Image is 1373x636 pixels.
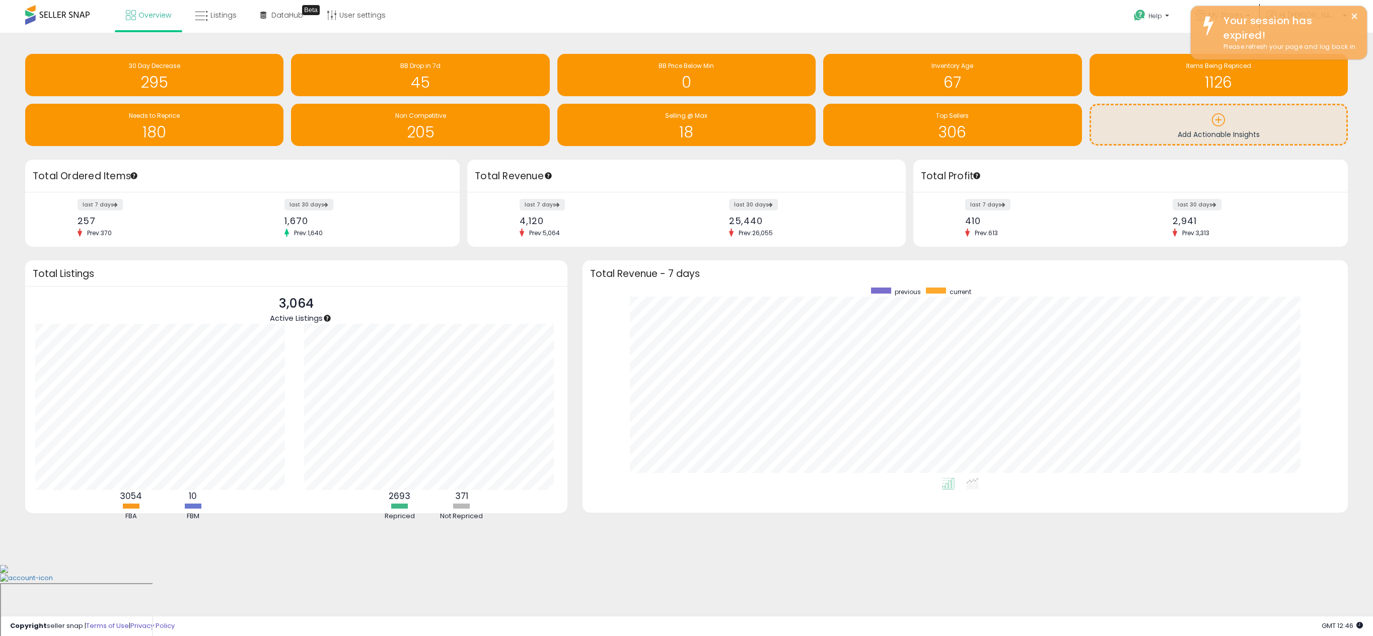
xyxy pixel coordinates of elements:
div: FBM [163,512,223,521]
div: 1,670 [284,216,442,226]
h1: 67 [828,74,1076,91]
div: Repriced [370,512,430,521]
label: last 30 days [729,199,778,210]
span: BB Price Below Min [659,61,714,70]
a: 30 Day Decrease 295 [25,54,283,96]
b: 371 [455,490,468,502]
span: DataHub [271,10,303,20]
a: Non Competitive 205 [291,104,549,146]
span: Active Listings [270,313,323,323]
span: Prev: 1,640 [289,229,328,237]
h1: 180 [30,124,278,140]
span: current [950,288,971,296]
div: Please refresh your page and log back in [1216,42,1359,52]
h1: 45 [296,74,544,91]
span: Add Actionable Insights [1178,129,1260,139]
span: Prev: 3,313 [1177,229,1214,237]
b: 2693 [389,490,410,502]
div: Tooltip anchor [544,171,553,180]
div: FBA [101,512,161,521]
h3: Total Ordered Items [33,169,452,183]
div: Not Repriced [431,512,492,521]
a: Add Actionable Insights [1091,105,1346,144]
span: Overview [138,10,171,20]
a: Top Sellers 306 [823,104,1081,146]
div: Your session has expired! [1216,14,1359,42]
div: Tooltip anchor [972,171,981,180]
h1: 1126 [1095,74,1343,91]
div: 2,941 [1173,216,1330,226]
span: Selling @ Max [665,111,707,120]
span: Non Competitive [395,111,446,120]
h3: Total Revenue [475,169,898,183]
h3: Total Profit [921,169,1340,183]
span: Listings [210,10,237,20]
span: Prev: 5,064 [524,229,565,237]
label: last 30 days [284,199,333,210]
a: Help [1126,2,1179,33]
div: Tooltip anchor [302,5,320,15]
h1: 306 [828,124,1076,140]
span: Help [1148,12,1162,20]
label: last 7 days [520,199,565,210]
label: last 7 days [78,199,123,210]
h1: 205 [296,124,544,140]
button: × [1350,10,1358,23]
div: 25,440 [729,216,888,226]
span: Items Being Repriced [1186,61,1251,70]
b: 3054 [120,490,142,502]
label: last 7 days [965,199,1010,210]
span: Prev: 613 [970,229,1003,237]
span: Needs to Reprice [129,111,180,120]
a: BB Price Below Min 0 [557,54,816,96]
span: 30 Day Decrease [129,61,180,70]
span: Prev: 370 [82,229,117,237]
h3: Total Listings [33,270,560,277]
div: 257 [78,216,235,226]
span: Prev: 26,055 [734,229,778,237]
span: Top Sellers [936,111,969,120]
h1: 295 [30,74,278,91]
div: 410 [965,216,1123,226]
span: previous [895,288,921,296]
i: Get Help [1133,9,1146,22]
h3: Total Revenue - 7 days [590,270,1340,277]
p: 3,064 [270,294,323,313]
b: 10 [189,490,197,502]
span: Inventory Age [931,61,973,70]
label: last 30 days [1173,199,1221,210]
div: Tooltip anchor [129,171,138,180]
span: BB Drop in 7d [400,61,441,70]
h1: 0 [562,74,811,91]
div: 4,120 [520,216,679,226]
a: Selling @ Max 18 [557,104,816,146]
a: BB Drop in 7d 45 [291,54,549,96]
h1: 18 [562,124,811,140]
a: Needs to Reprice 180 [25,104,283,146]
a: Items Being Repriced 1126 [1090,54,1348,96]
div: Tooltip anchor [323,314,332,323]
a: Inventory Age 67 [823,54,1081,96]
